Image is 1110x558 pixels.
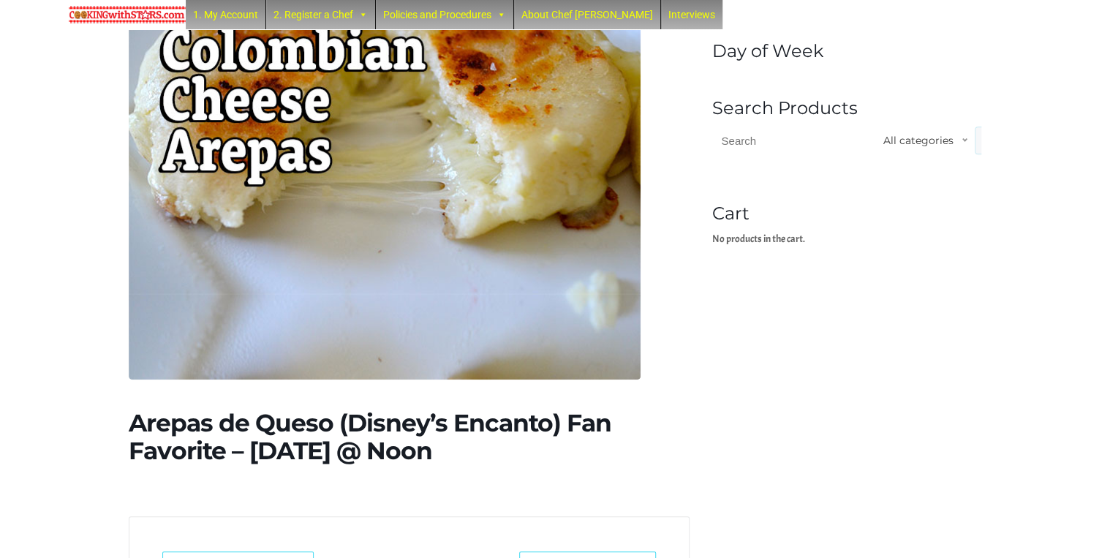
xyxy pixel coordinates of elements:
p: No products in the cart. [711,232,981,246]
h1: Arepas de Queso (Disney’s Encanto) Fan Favorite – [DATE] @ Noon [129,409,690,465]
h4: Search Products [711,98,981,119]
span: All categories [883,134,953,147]
img: Chef Paula's Cooking With Stars [69,6,186,23]
input: Search [711,127,869,154]
h4: Day of Week [711,41,981,62]
button: Search [975,127,1022,154]
h4: Cart [711,203,981,225]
